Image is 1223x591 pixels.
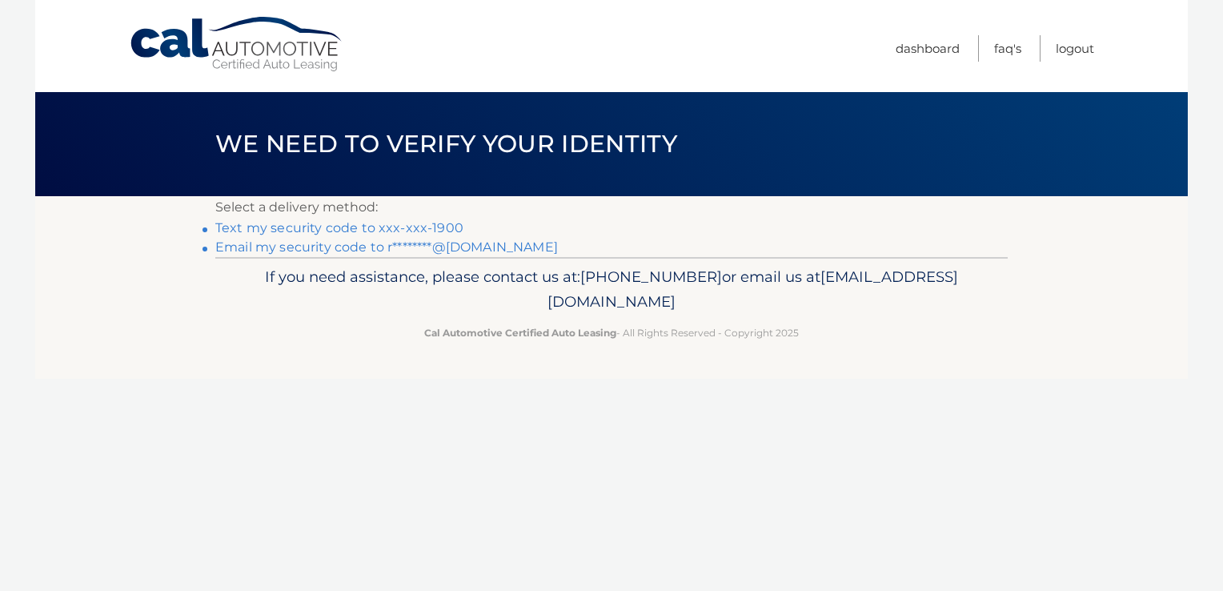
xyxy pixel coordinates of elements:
[580,267,722,286] span: [PHONE_NUMBER]
[226,324,997,341] p: - All Rights Reserved - Copyright 2025
[215,239,558,255] a: Email my security code to r********@[DOMAIN_NAME]
[896,35,960,62] a: Dashboard
[215,220,463,235] a: Text my security code to xxx-xxx-1900
[215,129,677,159] span: We need to verify your identity
[1056,35,1094,62] a: Logout
[129,16,345,73] a: Cal Automotive
[226,264,997,316] p: If you need assistance, please contact us at: or email us at
[994,35,1021,62] a: FAQ's
[215,196,1008,219] p: Select a delivery method:
[424,327,616,339] strong: Cal Automotive Certified Auto Leasing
